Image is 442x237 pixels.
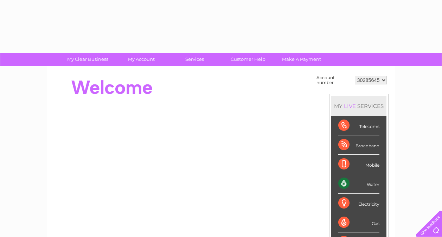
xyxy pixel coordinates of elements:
[342,103,357,109] div: LIVE
[112,53,170,66] a: My Account
[273,53,331,66] a: Make A Payment
[338,155,379,174] div: Mobile
[166,53,224,66] a: Services
[59,53,117,66] a: My Clear Business
[338,116,379,135] div: Telecoms
[338,194,379,213] div: Electricity
[219,53,277,66] a: Customer Help
[331,96,386,116] div: MY SERVICES
[338,135,379,155] div: Broadband
[315,73,353,87] td: Account number
[338,213,379,232] div: Gas
[338,174,379,193] div: Water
